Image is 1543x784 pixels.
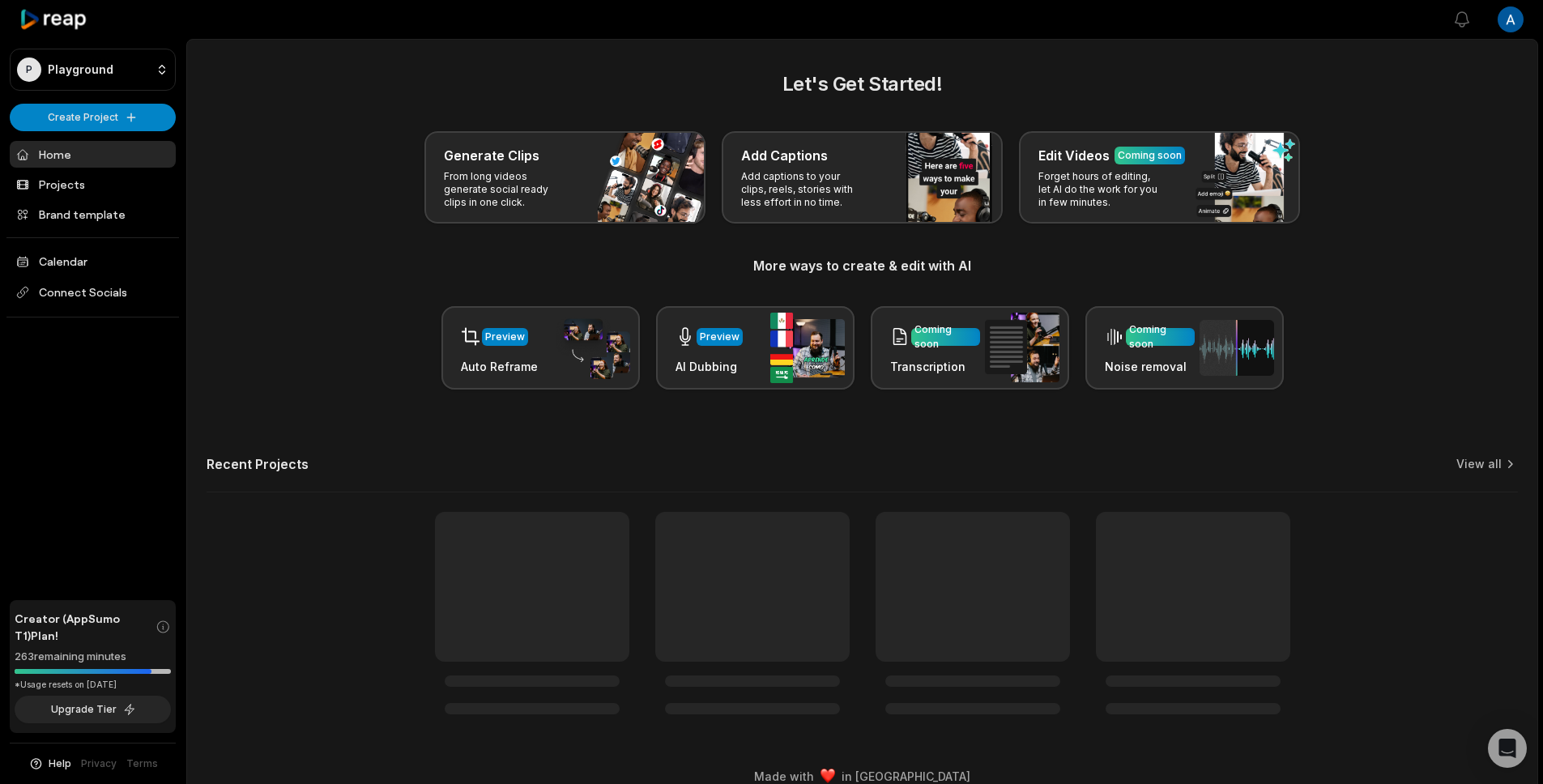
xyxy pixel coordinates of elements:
[676,358,743,375] h3: AI Dubbing
[741,146,828,165] h3: Add Captions
[461,358,538,375] h3: Auto Reframe
[15,696,171,723] button: Upgrade Tier
[81,756,117,771] a: Privacy
[15,679,171,691] div: *Usage resets on [DATE]
[1456,456,1502,472] a: View all
[10,141,176,168] a: Home
[10,171,176,198] a: Projects
[1200,320,1274,376] img: noise_removal.png
[1105,358,1195,375] h3: Noise removal
[821,769,835,783] img: heart emoji
[10,248,176,275] a: Calendar
[15,649,171,665] div: 263 remaining minutes
[770,313,845,383] img: ai_dubbing.png
[914,322,977,352] div: Coming soon
[28,756,71,771] button: Help
[49,756,71,771] span: Help
[700,330,740,344] div: Preview
[1118,148,1182,163] div: Coming soon
[1038,170,1164,209] p: Forget hours of editing, let AI do the work for you in few minutes.
[485,330,525,344] div: Preview
[1129,322,1191,352] div: Coming soon
[890,358,980,375] h3: Transcription
[126,756,158,771] a: Terms
[207,70,1518,99] h2: Let's Get Started!
[1488,729,1527,768] div: Open Intercom Messenger
[207,256,1518,275] h3: More ways to create & edit with AI
[1038,146,1110,165] h3: Edit Videos
[985,313,1059,382] img: transcription.png
[741,170,867,209] p: Add captions to your clips, reels, stories with less effort in no time.
[17,58,41,82] div: P
[10,278,176,307] span: Connect Socials
[15,610,156,644] span: Creator (AppSumo T1) Plan!
[207,456,309,472] h2: Recent Projects
[48,62,113,77] p: Playground
[444,146,539,165] h3: Generate Clips
[10,104,176,131] button: Create Project
[10,201,176,228] a: Brand template
[556,317,630,380] img: auto_reframe.png
[444,170,569,209] p: From long videos generate social ready clips in one click.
